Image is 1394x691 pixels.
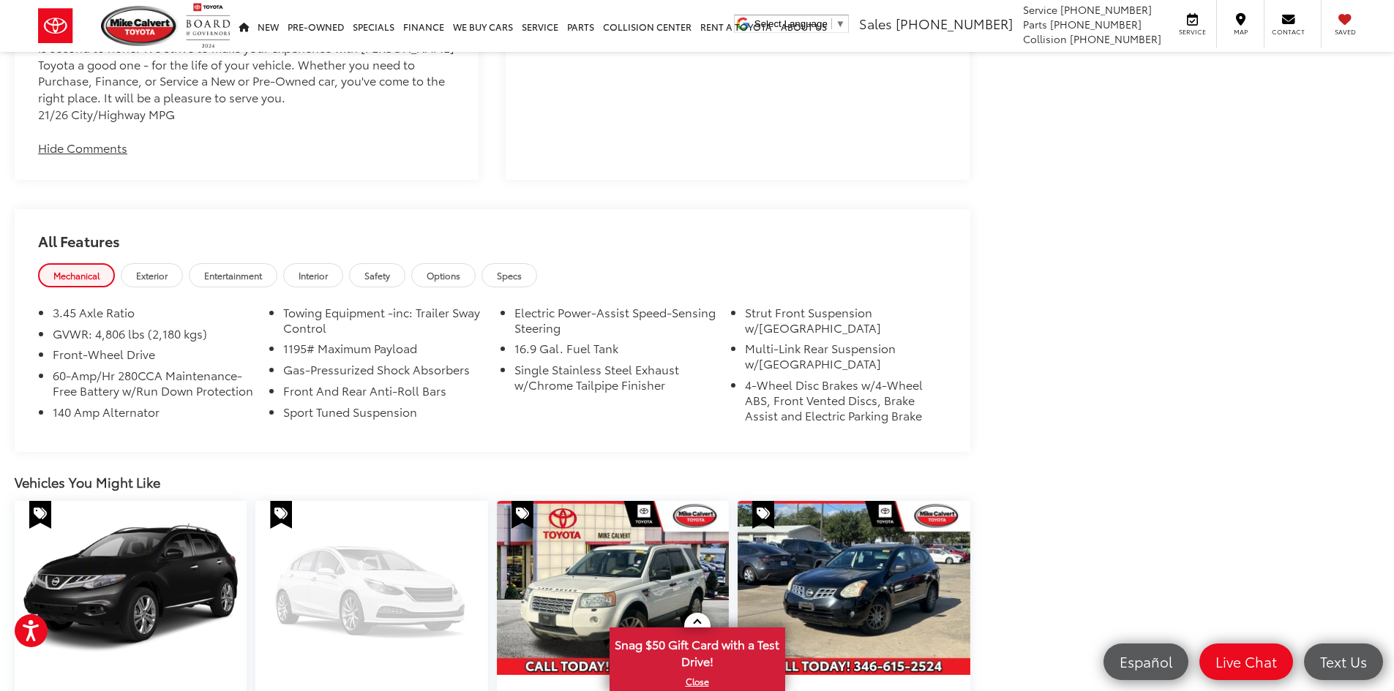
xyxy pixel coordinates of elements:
[283,383,484,404] li: Front And Rear Anti-Roll Bars
[1050,17,1142,31] span: [PHONE_NUMBER]
[1329,27,1361,37] span: Saved
[53,368,254,404] li: 60-Amp/Hr 280CCA Maintenance-Free Battery w/Run Down Protection
[53,404,254,426] li: 140 Amp Alternator
[1023,2,1057,17] span: Service
[611,629,784,673] span: Snag $50 Gift Card with a Test Drive!
[1103,643,1188,680] a: Español
[752,501,774,529] span: Special
[204,269,262,282] span: Entertainment
[283,341,484,362] li: 1195# Maximum Payload
[53,326,254,347] li: GVWR: 4,806 lbs (2,180 kgs)
[255,501,487,675] img: 2007 Honda CR-V EX
[1023,17,1047,31] span: Parts
[1070,31,1161,46] span: [PHONE_NUMBER]
[745,377,946,428] li: 4-Wheel Disc Brakes w/4-Wheel ABS, Front Vented Discs, Brake Assist and Electric Parking Brake
[427,269,460,282] span: Options
[29,501,51,529] span: Special
[1023,31,1067,46] span: Collision
[745,305,946,341] li: Strut Front Suspension w/[GEOGRAPHIC_DATA]
[514,362,716,399] li: Single Stainless Steel Exhaust w/Chrome Tailpipe Finisher
[511,501,533,529] span: Special
[831,18,832,29] span: ​
[514,305,716,341] li: Electric Power-Assist Speed-Sensing Steering
[283,305,484,341] li: Towing Equipment -inc: Trailer Sway Control
[101,6,179,46] img: Mike Calvert Toyota
[270,501,292,529] span: Special
[1272,27,1305,37] span: Contact
[283,404,484,426] li: Sport Tuned Suspension
[15,501,247,675] img: 2010 Nissan Murano SL
[497,501,729,675] img: 2008 Land Rover LR2 SE
[1304,643,1383,680] a: Text Us
[255,501,487,675] a: 2007 Honda CR-V EX 2007 Honda CR-V EX
[53,347,254,368] li: Front-Wheel Drive
[15,209,970,263] h2: All Features
[38,140,127,156] button: Hide Comments
[1199,643,1293,680] a: Live Chat
[1313,652,1374,671] span: Text Us
[1224,27,1256,37] span: Map
[364,269,390,282] span: Safety
[1060,2,1152,17] span: [PHONE_NUMBER]
[497,501,729,675] a: 2008 Land Rover LR2 SE 2008 Land Rover LR2 SE
[15,501,247,675] a: 2010 Nissan Murano SL 2010 Nissan Murano SL
[283,362,484,383] li: Gas-Pressurized Shock Absorbers
[299,269,328,282] span: Interior
[896,14,1013,33] span: [PHONE_NUMBER]
[738,501,970,675] a: 2013 Nissan Rogue S 2013 Nissan Rogue S
[1176,27,1209,37] span: Service
[738,501,970,675] img: 2013 Nissan Rogue S
[15,474,970,491] div: Vehicles You Might Like
[836,18,845,29] span: ▼
[859,14,892,33] span: Sales
[136,269,168,282] span: Exterior
[745,341,946,377] li: Multi-Link Rear Suspension w/[GEOGRAPHIC_DATA]
[53,305,254,326] li: 3.45 Axle Ratio
[1112,652,1180,671] span: Español
[514,341,716,362] li: 16.9 Gal. Fuel Tank
[497,269,522,282] span: Specs
[1208,652,1284,671] span: Live Chat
